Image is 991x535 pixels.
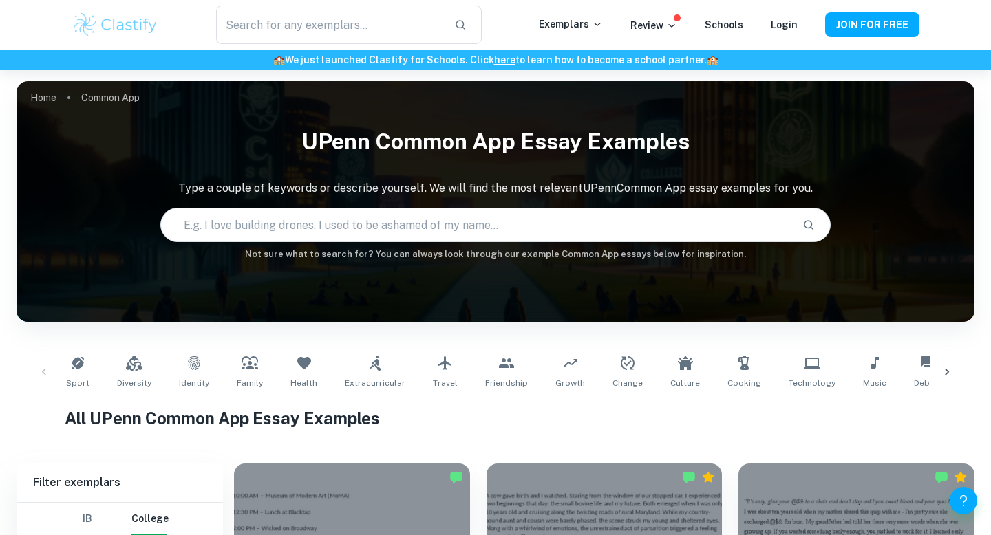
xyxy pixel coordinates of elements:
button: Help and Feedback [950,487,977,514]
h6: Not sure what to search for? You can always look through our example Common App essays below for ... [17,248,974,261]
span: Cooking [727,377,761,389]
span: 🏫 [707,54,718,65]
span: Travel [433,377,458,389]
span: Extracurricular [345,377,405,389]
img: Clastify logo [72,11,159,39]
input: Search for any exemplars... [216,6,443,44]
img: Marked [682,470,696,484]
p: Exemplars [539,17,603,32]
button: JOIN FOR FREE [825,12,919,37]
h1: All UPenn Common App Essay Examples [65,406,927,430]
span: Friendship [485,377,528,389]
p: Common App [81,90,140,105]
h6: Filter exemplars [17,463,223,502]
span: Identity [179,377,209,389]
span: Culture [670,377,700,389]
span: Sport [66,377,89,389]
img: Marked [449,470,463,484]
span: Change [612,377,643,389]
input: E.g. I love building drones, I used to be ashamed of my name... [161,206,791,244]
p: Type a couple of keywords or describe yourself. We will find the most relevant UPenn Common App e... [17,180,974,197]
span: Family [237,377,263,389]
a: Schools [705,19,743,30]
button: Search [797,213,820,237]
span: Music [863,377,886,389]
span: Technology [789,377,835,389]
span: Health [290,377,317,389]
span: Growth [555,377,585,389]
div: Premium [701,470,715,484]
a: Home [30,88,56,107]
span: Debate [914,377,943,389]
div: Premium [954,470,968,484]
span: 🏫 [273,54,285,65]
p: Review [630,18,677,33]
img: Marked [935,470,948,484]
a: Login [771,19,798,30]
h1: UPenn Common App Essay Examples [17,120,974,164]
span: Diversity [117,377,151,389]
a: here [494,54,515,65]
h6: We just launched Clastify for Schools. Click to learn how to become a school partner. [3,52,988,67]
